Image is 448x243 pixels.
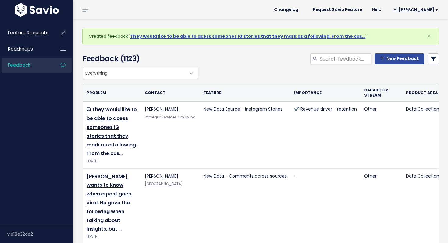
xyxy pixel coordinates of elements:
[141,84,200,102] th: Contact
[2,42,51,56] a: Roadmaps
[87,106,137,157] a: They would like to be able to acess someones IG stories that they mark as a following. From the cus…
[364,106,377,112] a: Other
[2,58,51,72] a: Feedback
[83,53,195,64] h4: Feedback (1123)
[145,173,178,179] a: [PERSON_NAME]
[393,8,438,12] span: Hi [PERSON_NAME]
[130,33,365,39] a: They would like to be able to acess someones IG stories that they mark as a following. From the cus…
[87,158,137,164] div: [DATE]
[2,26,51,40] a: Feature Requests
[367,5,386,14] a: Help
[386,5,443,15] a: Hi [PERSON_NAME]
[290,84,361,102] th: Importance
[204,106,283,112] a: New Data Source - Instagram Stories
[87,234,137,240] div: [DATE]
[364,173,377,179] a: Other
[274,8,298,12] span: Changelog
[83,84,141,102] th: Problem
[8,46,33,52] span: Roadmaps
[145,115,196,120] a: Prosegur Services Group Inc.
[375,53,424,64] a: New Feedback
[87,173,131,233] a: [PERSON_NAME] wants to know when a post goes viral. He gave the following when talking about Insi...
[145,106,178,112] a: [PERSON_NAME]
[145,181,183,186] a: [GEOGRAPHIC_DATA]
[13,3,60,17] img: logo-white.9d6f32f41409.svg
[308,5,367,14] a: Request Savio Feature
[82,29,439,44] div: Created feedback ' '
[83,67,198,79] span: Everything
[319,53,371,64] input: Search feedback...
[421,29,437,44] button: Close
[427,31,431,41] span: ×
[8,30,48,36] span: Feature Requests
[294,106,357,112] a: ✔️ Revenue driver - retention
[7,226,73,242] div: v.e18e32de2
[200,84,290,102] th: Feature
[83,67,186,79] span: Everything
[204,173,287,179] a: New Data - Comments across sources
[8,62,30,68] span: Feedback
[361,84,402,102] th: Capability stream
